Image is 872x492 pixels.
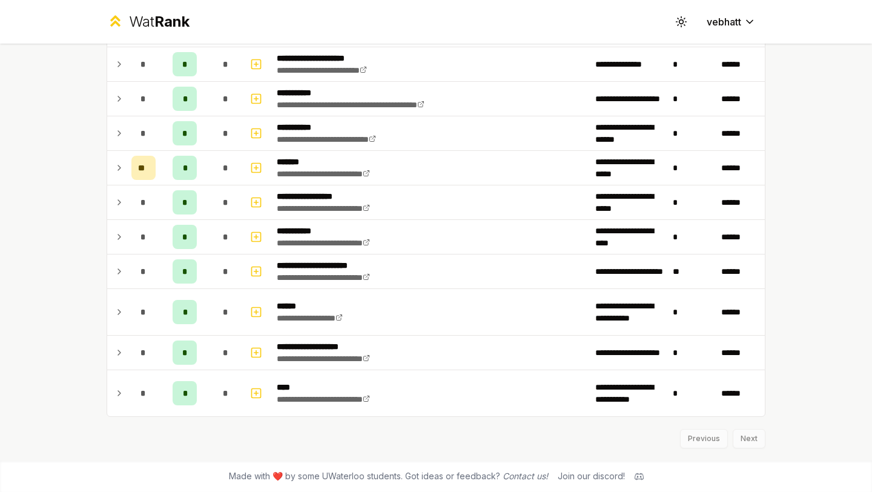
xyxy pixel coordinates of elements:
button: vebhatt [697,11,765,33]
span: Made with ❤️ by some UWaterloo students. Got ideas or feedback? [229,470,548,482]
a: WatRank [107,12,190,32]
span: vebhatt [707,15,741,29]
div: Wat [129,12,190,32]
a: Contact us! [503,471,548,481]
div: Join our discord! [558,470,625,482]
span: Rank [154,13,190,30]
